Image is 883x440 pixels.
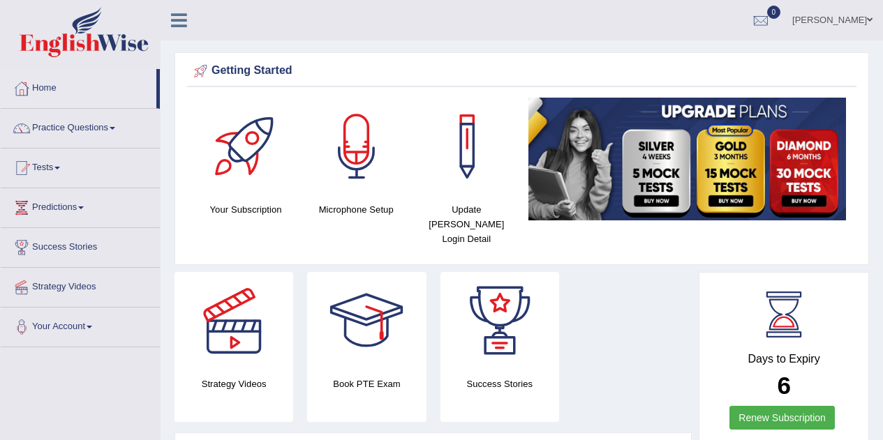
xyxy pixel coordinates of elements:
[1,69,156,104] a: Home
[1,188,160,223] a: Predictions
[1,228,160,263] a: Success Stories
[729,406,835,430] a: Renew Subscription
[1,268,160,303] a: Strategy Videos
[715,353,853,365] h4: Days to Expiry
[308,202,404,217] h4: Microphone Setup
[307,377,426,391] h4: Book PTE Exam
[767,6,781,19] span: 0
[191,61,853,82] div: Getting Started
[1,149,160,183] a: Tests
[418,202,514,246] h4: Update [PERSON_NAME] Login Detail
[777,372,790,399] b: 6
[1,109,160,144] a: Practice Questions
[175,377,293,391] h4: Strategy Videos
[198,202,294,217] h4: Your Subscription
[1,308,160,342] a: Your Account
[440,377,559,391] h4: Success Stories
[528,98,846,220] img: small5.jpg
